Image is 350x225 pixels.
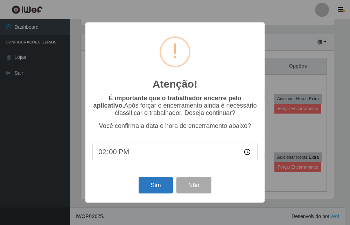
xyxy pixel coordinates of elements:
p: Você confirma a data e hora de encerramento abaixo? [92,122,258,130]
p: Após forçar o encerramento ainda é necessário classificar o trabalhador. Deseja continuar? [92,95,258,117]
h2: Atenção! [153,78,197,90]
button: Não [176,177,211,193]
b: É importante que o trabalhador encerre pelo aplicativo. [93,95,241,109]
button: Sim [139,177,173,193]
